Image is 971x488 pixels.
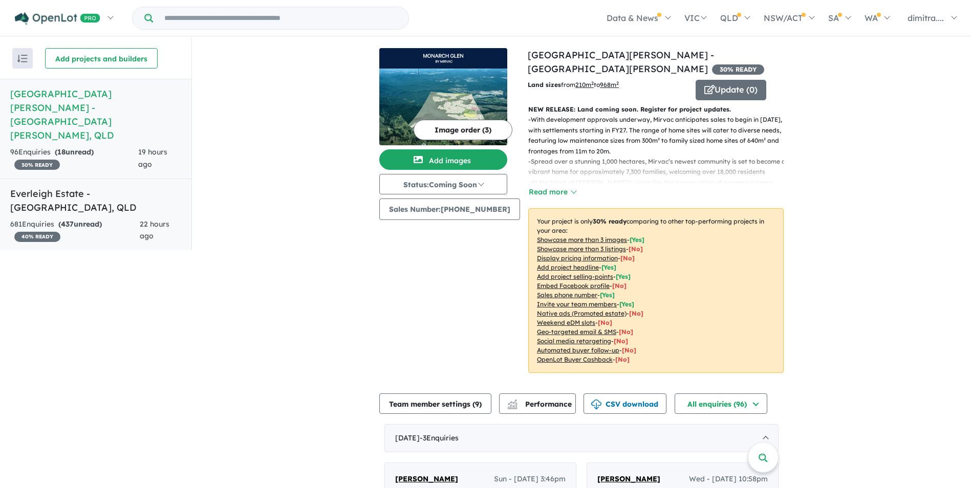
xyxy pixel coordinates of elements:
u: Add project headline [537,263,599,271]
u: Invite your team members [537,300,617,308]
p: - Spread over a stunning 1,000 hectares, Mirvac’s newest community is set to become a vibrant hom... [528,157,792,178]
span: [ Yes ] [619,300,634,308]
u: Display pricing information [537,254,618,262]
div: 96 Enquir ies [10,146,138,171]
a: [PERSON_NAME] [395,473,458,485]
span: 18 [57,147,66,157]
span: [ No ] [629,245,643,253]
button: CSV download [584,393,666,414]
p: - With development approvals underway, Mirvac anticipates sales to begin in [DATE], with settleme... [528,115,792,157]
sup: 2 [616,80,619,86]
u: Embed Facebook profile [537,282,610,290]
span: 40 % READY [14,232,60,242]
img: Monarch Glen Estate - Monarch Glen Logo [383,52,503,64]
img: line-chart.svg [508,400,517,405]
span: [ No ] [612,282,627,290]
u: 968 m [600,81,619,88]
span: 19 hours ago [138,147,167,169]
p: Your project is only comparing to other top-performing projects in your area: - - - - - - - - - -... [528,208,784,373]
u: Weekend eDM slots [537,319,595,326]
a: [GEOGRAPHIC_DATA][PERSON_NAME] - [GEOGRAPHIC_DATA][PERSON_NAME] [528,49,714,75]
button: Read more [528,186,576,198]
a: [PERSON_NAME] [597,473,660,485]
img: Openlot PRO Logo White [15,12,100,25]
button: Image order (3) [414,120,512,140]
span: [ No ] [620,254,635,262]
button: Update (0) [696,80,766,100]
span: 30 % READY [712,64,764,75]
div: 681 Enquir ies [10,218,140,243]
span: [ Yes ] [600,291,615,299]
u: Native ads (Promoted estate) [537,309,627,317]
b: Land sizes [528,81,561,88]
span: [ Yes ] [630,236,644,243]
button: Add projects and builders [45,48,158,69]
button: Status:Coming Soon [379,174,507,194]
span: [ Yes ] [616,273,631,280]
span: [No] [622,346,636,354]
span: Wed - [DATE] 10:58pm [689,473,768,485]
h5: [GEOGRAPHIC_DATA][PERSON_NAME] - [GEOGRAPHIC_DATA][PERSON_NAME] , QLD [10,87,181,142]
b: 30 % ready [593,217,627,225]
span: [No] [614,337,628,345]
u: 210 m [575,81,594,88]
u: OpenLot Buyer Cashback [537,356,613,363]
sup: 2 [591,80,594,86]
span: 437 [61,219,74,229]
span: [No] [598,319,612,326]
u: Sales phone number [537,291,597,299]
span: [No] [619,328,633,336]
span: [ Yes ] [601,263,616,271]
span: to [594,81,619,88]
div: [DATE] [384,424,779,453]
strong: ( unread) [58,219,102,229]
u: Geo-targeted email & SMS [537,328,616,336]
img: sort.svg [17,55,28,62]
span: [No] [629,309,643,317]
button: All enquiries (96) [675,393,767,414]
span: 22 hours ago [140,219,169,241]
span: [PERSON_NAME] [597,474,660,483]
u: Add project selling-points [537,273,613,280]
span: Performance [509,400,572,409]
u: Social media retargeting [537,337,611,345]
span: [PERSON_NAME] [395,474,458,483]
span: dimitra.... [908,13,944,23]
button: Team member settings (9) [379,393,491,414]
img: Monarch Glen Estate - Monarch Glen [379,69,507,145]
span: 30 % READY [14,160,60,170]
input: Try estate name, suburb, builder or developer [155,7,406,29]
img: download icon [591,400,601,410]
button: Performance [499,393,576,414]
span: Sun - [DATE] 3:46pm [494,473,566,485]
p: NEW RELEASE: Land coming soon. Register for project updates. [528,104,784,115]
p: from [528,80,688,90]
h5: Everleigh Estate - [GEOGRAPHIC_DATA] , QLD [10,187,181,214]
button: Sales Number:[PHONE_NUMBER] [379,198,520,220]
u: Showcase more than 3 images [537,236,627,243]
strong: ( unread) [55,147,94,157]
u: Automated buyer follow-up [537,346,619,354]
span: [No] [615,356,630,363]
span: 9 [475,400,479,409]
u: Showcase more than 3 listings [537,245,626,253]
p: - At the heart of [PERSON_NAME]’s vision lies the preservation of expansive green corridors and c... [528,178,792,219]
span: - 3 Enquir ies [420,433,459,442]
img: bar-chart.svg [507,403,517,409]
a: Monarch Glen Estate - Monarch Glen LogoMonarch Glen Estate - Monarch Glen [379,48,507,145]
button: Add images [379,149,507,170]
